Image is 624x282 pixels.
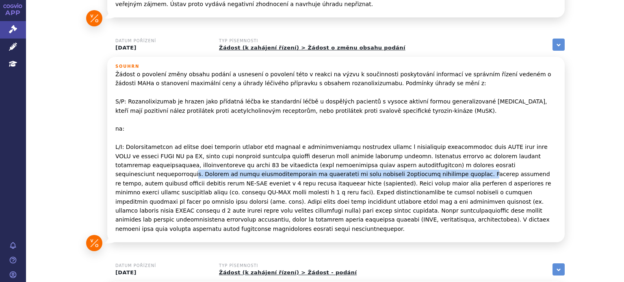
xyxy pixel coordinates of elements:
[552,39,565,51] a: zobrazit vše
[219,45,405,51] a: Žádost (k zahájení řízení) > Žádost o změnu obsahu podání
[115,64,557,69] h3: Souhrn
[552,263,565,276] a: zobrazit vše
[115,269,209,276] p: [DATE]
[219,269,357,276] a: Žádost (k zahájení řízení) > Žádost - podání
[115,39,209,43] h3: Datum pořízení
[219,39,405,43] h3: Typ písemnosti
[115,263,209,268] h3: Datum pořízení
[219,263,357,268] h3: Typ písemnosti
[115,45,209,51] p: [DATE]
[115,70,557,233] p: Žádost o povolení změny obsahu podání a usnesení o povolení této v reakci na výzvu k součinnosti ...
